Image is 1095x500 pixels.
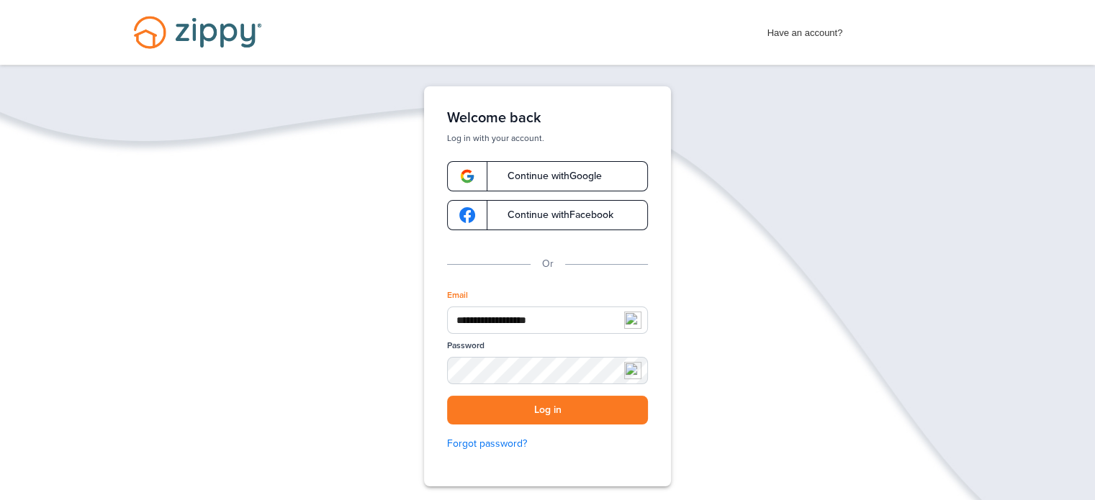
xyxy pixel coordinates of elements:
[542,256,554,272] p: Or
[493,171,602,181] span: Continue with Google
[767,18,843,41] span: Have an account?
[624,312,641,329] img: npw-badge-icon.svg
[459,168,475,184] img: google-logo
[493,210,613,220] span: Continue with Facebook
[447,340,485,352] label: Password
[447,436,648,452] a: Forgot password?
[447,357,648,384] input: Password
[447,396,648,425] button: Log in
[624,362,641,379] img: npw-badge-icon.svg
[447,200,648,230] a: google-logoContinue withFacebook
[447,161,648,191] a: google-logoContinue withGoogle
[447,109,648,127] h1: Welcome back
[459,207,475,223] img: google-logo
[447,306,648,334] input: Email
[447,289,468,301] label: Email
[447,132,648,144] p: Log in with your account.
